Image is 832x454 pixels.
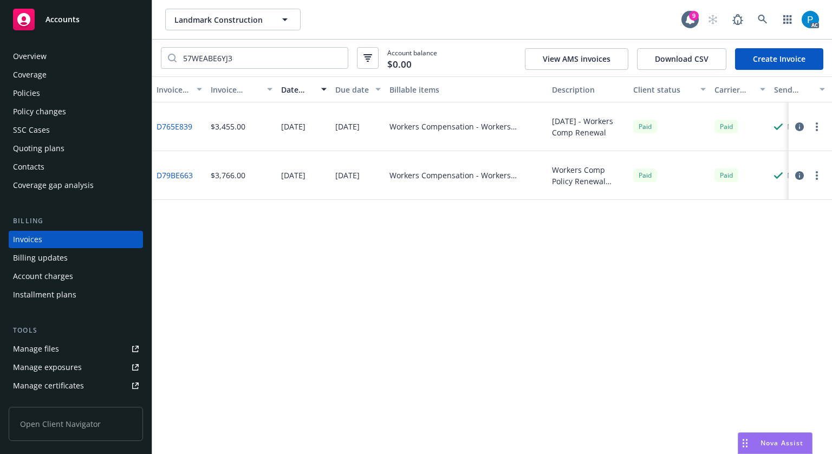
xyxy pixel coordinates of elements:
div: Invoice amount [211,84,261,95]
a: Report a Bug [727,9,749,30]
svg: Search [168,54,177,62]
button: Download CSV [637,48,726,70]
div: Paid [714,168,738,182]
div: [DATE] [335,121,360,132]
div: [DATE] [335,170,360,181]
div: Coverage [13,66,47,83]
div: Overview [13,48,47,65]
div: SSC Cases [13,121,50,139]
div: [DATE] - Workers Comp Renewal [552,115,625,138]
a: D79BE663 [157,170,193,181]
div: Paid [633,120,657,133]
button: View AMS invoices [525,48,628,70]
div: Workers Compensation - Workers Compensation - 57WEABE6YJ3 [389,121,543,132]
div: Paid [633,168,657,182]
div: Workers Compensation - Workers Compensation - 57WEABE6YJ3 [389,170,543,181]
button: Description [548,76,629,102]
div: Tools [9,325,143,336]
a: Billing updates [9,249,143,267]
span: Open Client Navigator [9,407,143,441]
a: Installment plans [9,286,143,303]
div: Policies [13,85,40,102]
img: photo [802,11,819,28]
button: Send result [770,76,829,102]
a: Coverage [9,66,143,83]
a: Manage certificates [9,377,143,394]
a: Policies [9,85,143,102]
div: Manage files [13,340,59,358]
a: Account charges [9,268,143,285]
div: [DATE] [281,121,305,132]
div: Installment plans [13,286,76,303]
button: Invoice amount [206,76,277,102]
a: Manage exposures [9,359,143,376]
a: Overview [9,48,143,65]
div: Invoices [13,231,42,248]
div: Workers Comp Policy Renewal [DATE]-[DATE] Landmark Construction (JV) [552,164,625,187]
a: Coverage gap analysis [9,177,143,194]
div: $3,455.00 [211,121,245,132]
span: Landmark Construction [174,14,268,25]
div: 9 [689,11,699,21]
a: Search [752,9,773,30]
div: Carrier status [714,84,753,95]
button: Billable items [385,76,548,102]
div: Description [552,84,625,95]
div: Manage certificates [13,377,84,394]
span: Account balance [387,48,437,68]
div: Drag to move [738,433,752,453]
div: Policy changes [13,103,66,120]
a: Start snowing [702,9,724,30]
div: Quoting plans [13,140,64,157]
a: Manage claims [9,395,143,413]
div: Coverage gap analysis [13,177,94,194]
button: Invoice ID [152,76,206,102]
input: Filter by keyword... [177,48,348,68]
button: Landmark Construction [165,9,301,30]
button: Carrier status [710,76,770,102]
a: D765E839 [157,121,192,132]
div: Manage claims [13,395,68,413]
a: Create Invoice [735,48,823,70]
div: Client status [633,84,694,95]
div: Send result [774,84,813,95]
div: $3,766.00 [211,170,245,181]
div: Billable items [389,84,543,95]
span: $0.00 [387,57,412,72]
div: Invoice ID [157,84,190,95]
a: Policy changes [9,103,143,120]
div: Billing [9,216,143,226]
span: Nova Assist [760,438,803,447]
button: Nova Assist [738,432,812,454]
button: Date issued [277,76,331,102]
a: Quoting plans [9,140,143,157]
a: Contacts [9,158,143,176]
div: [DATE] [281,170,305,181]
a: Accounts [9,4,143,35]
button: Client status [629,76,710,102]
div: Account charges [13,268,73,285]
div: Date issued [281,84,315,95]
a: Switch app [777,9,798,30]
a: Invoices [9,231,143,248]
div: Contacts [13,158,44,176]
div: Manage exposures [13,359,82,376]
span: Accounts [45,15,80,24]
a: Manage files [9,340,143,358]
div: Billing updates [13,249,68,267]
div: Due date [335,84,369,95]
div: Paid [714,120,738,133]
a: SSC Cases [9,121,143,139]
button: Due date [331,76,385,102]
